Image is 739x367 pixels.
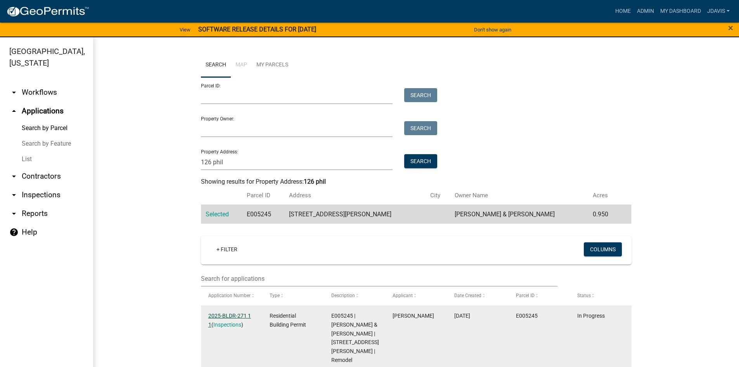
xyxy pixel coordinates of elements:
[450,186,588,205] th: Owner Name
[9,209,19,218] i: arrow_drop_down
[9,172,19,181] i: arrow_drop_down
[331,293,355,298] span: Description
[404,154,437,168] button: Search
[588,186,620,205] th: Acres
[208,293,251,298] span: Application Number
[284,186,426,205] th: Address
[426,186,450,205] th: City
[393,313,434,319] span: Stephen Kitchen
[404,88,437,102] button: Search
[206,210,229,218] a: Selected
[634,4,657,19] a: Admin
[584,242,622,256] button: Columns
[213,322,241,328] a: Inspections
[450,205,588,224] td: [PERSON_NAME] & [PERSON_NAME]
[262,287,324,305] datatable-header-cell: Type
[270,293,280,298] span: Type
[201,287,263,305] datatable-header-cell: Application Number
[201,271,558,287] input: Search for applications
[9,88,19,97] i: arrow_drop_down
[516,293,535,298] span: Parcel ID
[516,313,538,319] span: E005245
[270,313,306,328] span: Residential Building Permit
[331,313,379,363] span: E005245 | COFER RICHARD & GAYLE | 126 PHILLIPS DR | Remodel
[728,23,733,33] button: Close
[454,293,481,298] span: Date Created
[242,186,285,205] th: Parcel ID
[9,228,19,237] i: help
[208,313,251,328] a: 2025-BLDR-271 1 1
[588,205,620,224] td: 0.950
[404,121,437,135] button: Search
[471,23,514,36] button: Don't show again
[198,26,316,33] strong: SOFTWARE RELEASE DETAILS FOR [DATE]
[447,287,509,305] datatable-header-cell: Date Created
[324,287,386,305] datatable-header-cell: Description
[612,4,634,19] a: Home
[508,287,570,305] datatable-header-cell: Parcel ID
[570,287,632,305] datatable-header-cell: Status
[208,311,255,329] div: ( )
[177,23,194,36] a: View
[252,53,293,78] a: My Parcels
[9,190,19,200] i: arrow_drop_down
[454,313,470,319] span: 09/08/2025
[385,287,447,305] datatable-header-cell: Applicant
[657,4,704,19] a: My Dashboard
[577,313,605,319] span: In Progress
[393,293,413,298] span: Applicant
[704,4,733,19] a: jdavis
[304,178,326,185] strong: 126 phil
[201,177,632,186] div: Showing results for Property Address:
[201,53,231,78] a: Search
[728,23,733,33] span: ×
[284,205,426,224] td: [STREET_ADDRESS][PERSON_NAME]
[210,242,244,256] a: + Filter
[242,205,285,224] td: E005245
[9,106,19,116] i: arrow_drop_up
[577,293,591,298] span: Status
